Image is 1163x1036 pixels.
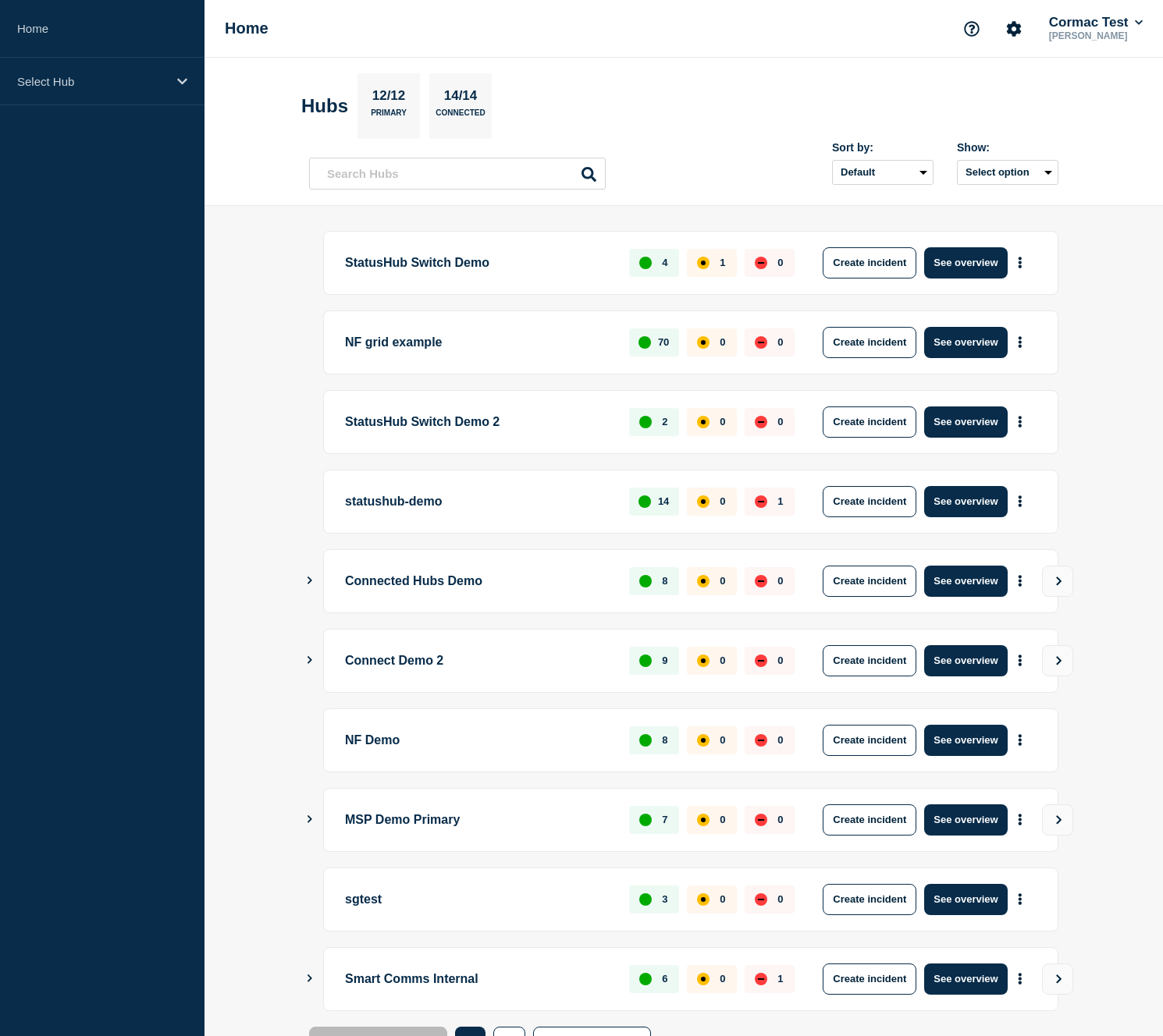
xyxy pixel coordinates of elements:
p: 0 [720,416,725,428]
h1: Home [225,20,269,37]
button: Show Connected Hubs [306,814,314,825]
div: up [638,336,651,349]
button: More actions [1010,964,1030,993]
div: affected [697,257,710,269]
p: 8 [662,575,667,587]
p: Smart Comms Internal [345,963,611,995]
button: View [1042,963,1073,995]
button: See overview [924,804,1007,836]
button: View [1042,645,1073,676]
p: 0 [777,575,783,587]
button: Create incident [823,327,916,358]
div: affected [697,814,710,826]
p: 14/14 [438,88,483,108]
p: 9 [662,655,667,666]
div: up [639,655,652,667]
button: See overview [924,566,1007,597]
button: Create incident [823,406,916,438]
button: See overview [924,247,1007,279]
button: More actions [1010,726,1030,754]
p: 4 [662,257,667,268]
h2: Hubs [301,95,348,117]
button: Show Connected Hubs [306,973,314,985]
button: View [1042,804,1073,836]
div: affected [697,734,710,747]
div: affected [697,495,710,508]
button: See overview [924,645,1007,676]
p: 14 [658,495,669,507]
button: Create incident [823,725,916,756]
button: More actions [1010,328,1030,357]
button: More actions [1010,646,1030,675]
div: Sort by: [832,141,934,154]
button: Create incident [823,884,916,915]
p: MSP Demo Primary [345,804,611,836]
p: 1 [777,495,783,507]
button: See overview [924,406,1007,438]
div: down [755,893,767,906]
button: More actions [1010,805,1030,834]
p: 12/12 [366,88,411,108]
div: Show: [957,141,1058,154]
p: 0 [720,655,725,666]
p: 0 [720,973,725,985]
button: More actions [1010,407,1030,436]
div: down [755,336,767,349]
div: up [639,416,652,428]
button: View [1042,566,1073,597]
button: Show Connected Hubs [306,655,314,666]
p: 0 [720,336,725,348]
button: Create incident [823,804,916,836]
p: Connected Hubs Demo [345,566,611,597]
button: Create incident [823,963,916,995]
div: affected [697,575,710,587]
button: Create incident [823,486,916,517]
select: Sort by [832,160,934,185]
p: 7 [662,814,667,825]
p: 0 [777,655,783,666]
button: Select option [957,160,1058,185]
div: down [755,734,767,747]
p: 1 [777,973,783,985]
button: Cormac Test [1046,15,1146,30]
p: NF Demo [345,725,611,756]
div: up [639,257,652,269]
button: Support [955,12,988,45]
input: Search Hubs [309,158,606,190]
div: affected [697,416,710,428]
p: 0 [777,734,783,746]
div: down [755,814,767,826]
p: NF grid example [345,327,611,358]
p: 0 [777,814,783,825]
div: down [755,257,767,269]
p: 0 [777,257,783,268]
div: down [755,575,767,587]
p: 2 [662,416,667,428]
p: 0 [777,893,783,905]
button: Create incident [823,566,916,597]
button: Create incident [823,645,916,676]
div: up [639,734,652,747]
p: 6 [662,973,667,985]
div: affected [697,973,710,985]
p: sgtest [345,884,611,915]
p: Connected [436,108,485,125]
p: 0 [720,495,725,507]
p: StatusHub Switch Demo 2 [345,406,611,438]
p: 0 [720,734,725,746]
p: 0 [720,893,725,905]
div: up [639,973,652,985]
div: down [755,416,767,428]
button: Create incident [823,247,916,279]
div: up [638,495,651,508]
div: affected [697,336,710,349]
div: affected [697,893,710,906]
p: StatusHub Switch Demo [345,247,611,279]
p: Select Hub [17,75,167,88]
button: See overview [924,725,1007,756]
div: down [755,655,767,667]
div: down [755,973,767,985]
div: affected [697,655,710,667]
p: statushub-demo [345,486,611,517]
button: More actions [1010,487,1030,516]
